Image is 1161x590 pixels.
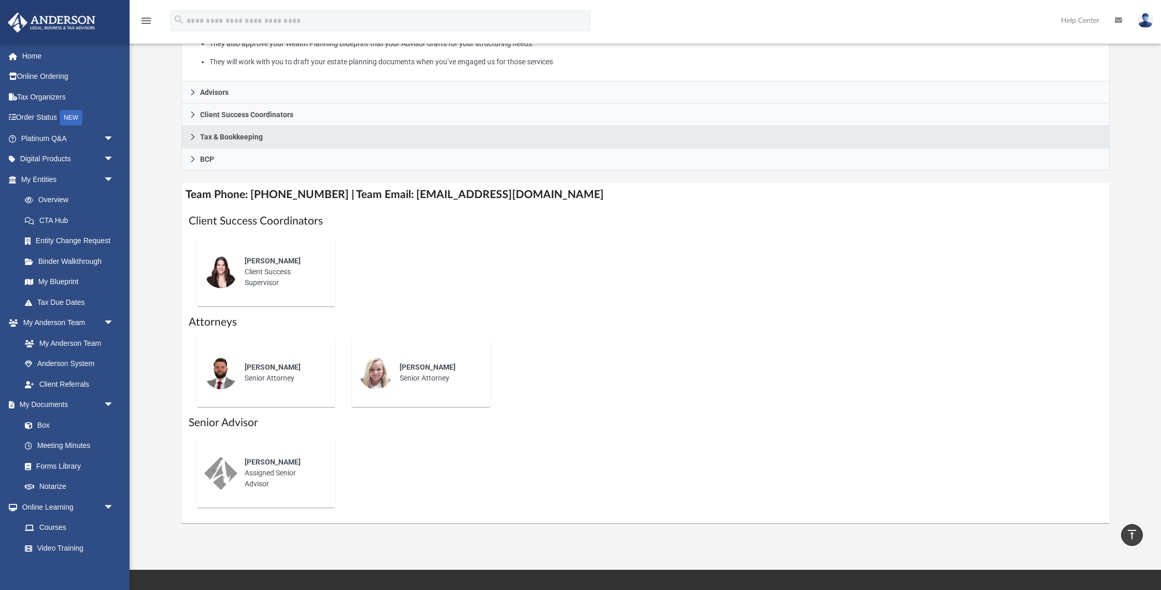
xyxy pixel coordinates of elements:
[7,313,124,333] a: My Anderson Teamarrow_drop_down
[181,126,1110,148] a: Tax & Bookkeeping
[7,66,130,87] a: Online Ordering
[140,15,152,27] i: menu
[7,87,130,107] a: Tax Organizers
[104,313,124,334] span: arrow_drop_down
[189,415,1102,430] h1: Senior Advisor
[104,128,124,149] span: arrow_drop_down
[200,133,263,141] span: Tax & Bookkeeping
[189,214,1102,229] h1: Client Success Coordinators
[15,333,119,354] a: My Anderson Team
[104,395,124,416] span: arrow_drop_down
[237,248,328,296] div: Client Success Supervisor
[15,354,124,374] a: Anderson System
[237,355,328,391] div: Senior Attorney
[5,12,98,33] img: Anderson Advisors Platinum Portal
[237,449,328,497] div: Assigned Senior Advisor
[60,110,82,125] div: NEW
[15,456,119,476] a: Forms Library
[15,538,119,558] a: Video Training
[245,363,301,371] span: [PERSON_NAME]
[359,356,392,389] img: thumbnail
[15,231,130,251] a: Entity Change Request
[140,20,152,27] a: menu
[1121,524,1143,546] a: vertical_align_top
[200,89,229,96] span: Advisors
[15,210,130,231] a: CTA Hub
[181,81,1110,104] a: Advisors
[204,457,237,490] img: thumbnail
[181,148,1110,171] a: BCP
[15,272,124,292] a: My Blueprint
[245,257,301,265] span: [PERSON_NAME]
[104,169,124,190] span: arrow_drop_down
[7,497,124,517] a: Online Learningarrow_drop_down
[245,458,301,466] span: [PERSON_NAME]
[200,156,214,163] span: BCP
[15,251,130,272] a: Binder Walkthrough
[7,149,130,170] a: Digital Productsarrow_drop_down
[104,497,124,518] span: arrow_drop_down
[189,315,1102,330] h1: Attorneys
[7,107,130,129] a: Order StatusNEW
[15,436,124,456] a: Meeting Minutes
[1138,13,1153,28] img: User Pic
[204,255,237,288] img: thumbnail
[181,183,1110,206] h4: Team Phone: [PHONE_NUMBER] | Team Email: [EMAIL_ADDRESS][DOMAIN_NAME]
[7,169,130,190] a: My Entitiesarrow_drop_down
[7,46,130,66] a: Home
[204,356,237,389] img: thumbnail
[400,363,456,371] span: [PERSON_NAME]
[15,374,124,395] a: Client Referrals
[209,37,1102,50] li: They also approve your Wealth Planning Blueprint that your Advisor drafts for your structuring ne...
[7,395,124,415] a: My Documentsarrow_drop_down
[1126,528,1138,541] i: vertical_align_top
[15,476,124,497] a: Notarize
[104,149,124,170] span: arrow_drop_down
[15,517,124,538] a: Courses
[173,14,185,25] i: search
[200,111,293,118] span: Client Success Coordinators
[181,104,1110,126] a: Client Success Coordinators
[7,128,130,149] a: Platinum Q&Aarrow_drop_down
[15,190,130,210] a: Overview
[15,415,119,436] a: Box
[15,292,130,313] a: Tax Due Dates
[392,355,483,391] div: Senior Attorney
[209,55,1102,68] li: They will work with you to draft your estate planning documents when you’ve engaged us for those ...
